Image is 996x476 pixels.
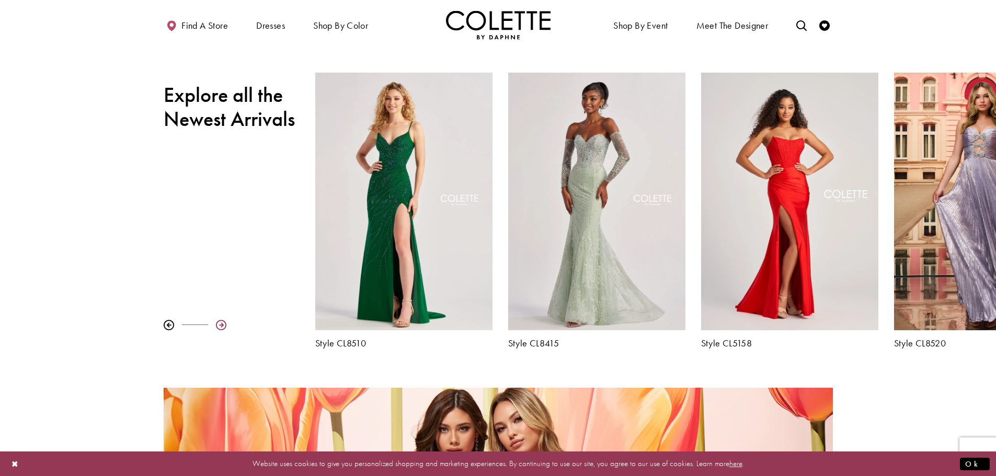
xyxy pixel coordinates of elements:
[817,10,832,39] a: Check Wishlist
[446,10,551,39] img: Colette by Daphne
[311,10,371,39] span: Shop by color
[181,20,228,31] span: Find a store
[960,457,990,470] button: Submit Dialog
[6,455,24,473] button: Close Dialog
[508,338,685,349] a: Style CL8415
[164,10,231,39] a: Find a store
[164,83,300,131] h2: Explore all the Newest Arrivals
[446,10,551,39] a: Visit Home Page
[794,10,809,39] a: Toggle search
[696,20,769,31] span: Meet the designer
[500,65,693,356] div: Colette by Daphne Style No. CL8415
[701,73,878,330] a: Visit Colette by Daphne Style No. CL5158 Page
[611,10,670,39] span: Shop By Event
[313,20,368,31] span: Shop by color
[307,65,500,356] div: Colette by Daphne Style No. CL8510
[701,338,878,349] a: Style CL5158
[256,20,285,31] span: Dresses
[75,457,921,471] p: Website uses cookies to give you personalized shopping and marketing experiences. By continuing t...
[254,10,288,39] span: Dresses
[508,73,685,330] a: Visit Colette by Daphne Style No. CL8415 Page
[693,65,886,356] div: Colette by Daphne Style No. CL5158
[613,20,668,31] span: Shop By Event
[729,458,742,469] a: here
[694,10,771,39] a: Meet the designer
[315,338,493,349] a: Style CL8510
[315,73,493,330] a: Visit Colette by Daphne Style No. CL8510 Page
